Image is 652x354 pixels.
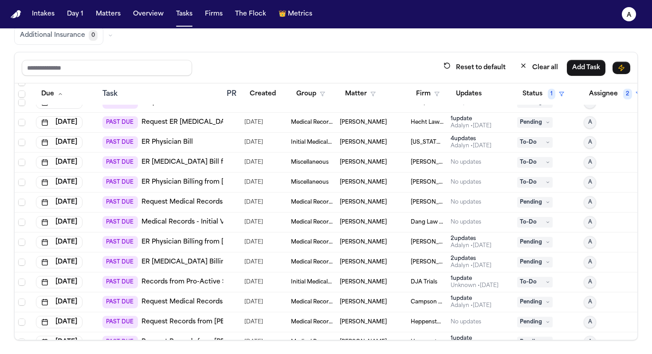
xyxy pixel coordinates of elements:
a: Records from Pro-Active Sports Medicine [STREET_ADDRESS] 91741 [141,278,357,287]
a: Request Medical Records [141,298,223,307]
div: No updates [451,219,481,226]
span: Martello Law Firm [411,259,444,266]
a: ER Physician Billing from [GEOGRAPHIC_DATA] [141,178,291,187]
span: 8/4/2025, 8:27:11 AM [244,176,263,189]
span: Select row [18,299,25,306]
span: Heppenstall & Schultz [411,319,444,326]
span: A [588,199,592,206]
span: Select row [18,199,25,206]
span: Campson & Campson [411,299,444,306]
div: 1 update [451,275,499,282]
span: 8/6/2025, 10:59:14 AM [244,316,263,328]
span: Select row [18,219,25,226]
a: Intakes [28,6,58,22]
span: To-Do [517,217,553,228]
div: 2 update s [451,255,491,262]
span: Initial Medical Records [291,279,333,286]
button: [DATE] [36,176,82,189]
span: Deborah Peterson [340,338,387,346]
button: Reset to default [438,59,511,76]
span: Myles Taylor [340,259,387,266]
span: Pending [517,337,553,347]
button: A [584,296,596,308]
a: ER [MEDICAL_DATA] Billing from [GEOGRAPHIC_DATA] [141,258,317,267]
a: Medical Records - Initial Visit (Pull from Neos) [141,218,287,227]
button: Matters [92,6,124,22]
button: Add Task [567,60,605,76]
span: PAST DUE [102,256,138,268]
span: Albert Le [411,179,444,186]
span: Select row [18,179,25,186]
span: Select row [18,239,25,246]
span: To-Do [517,277,553,287]
span: Medical Records [291,319,333,326]
span: Additional Insurance [20,31,85,40]
button: A [584,216,596,228]
button: crownMetrics [275,6,316,22]
span: A [588,279,592,286]
span: Medical Records [291,299,333,306]
span: 8/6/2025, 10:58:21 AM [244,336,263,348]
span: 0 [89,30,98,41]
button: A [584,176,596,189]
span: 7/30/2025, 7:09:45 AM [244,196,263,208]
span: 7/24/2025, 12:38:03 PM [244,296,263,308]
span: PAST DUE [102,296,138,308]
div: No updates [451,179,481,186]
span: Select row [18,259,25,266]
button: The Flock [232,6,270,22]
span: Dang Law Group [411,219,444,226]
span: Denver Martinez [340,199,387,206]
span: To-Do [517,177,553,188]
button: Additional Insurance0 [14,26,103,45]
span: Irfan Ali [340,179,387,186]
span: Select row [18,319,25,326]
span: Pending [517,237,553,248]
span: 7/11/2025, 7:46:14 AM [244,216,263,228]
button: [DATE] [36,296,82,308]
button: A [584,236,596,248]
span: 7/17/2025, 6:45:59 AM [244,236,263,248]
div: Last updated by Adalyn at 8/4/2025, 3:34:07 PM [451,262,491,269]
span: Deborah Peterson [340,319,387,326]
div: 2 update s [451,235,491,242]
button: Firms [201,6,226,22]
button: Overview [130,6,167,22]
span: Mellissa Gho [340,219,387,226]
span: PAST DUE [102,196,138,208]
button: [DATE] [36,196,82,208]
button: [DATE] [36,236,82,248]
div: No updates [451,199,481,206]
a: Request Medical Records [141,198,223,207]
span: Pending [517,297,553,307]
button: [DATE] [36,276,82,288]
span: Miscellaneous [291,179,329,186]
img: Finch Logo [11,10,21,19]
span: Medical Records [291,338,333,346]
button: A [584,256,596,268]
button: A [584,336,596,348]
button: Tasks [173,6,196,22]
span: A [588,239,592,246]
a: Request Records from [PERSON_NAME] [141,318,268,326]
span: Select row [18,338,25,346]
button: A [584,316,596,328]
button: Immediate Task [613,62,630,74]
span: Select row [18,279,25,286]
div: 1 update [451,335,491,342]
button: A [584,276,596,288]
button: Day 1 [63,6,87,22]
span: Myles Taylor [340,239,387,246]
span: 7/17/2025, 6:46:39 AM [244,256,263,268]
button: [DATE] [36,316,82,328]
span: PAST DUE [102,176,138,189]
span: A [588,338,592,346]
span: Medical Records [291,259,333,266]
span: Medical Records [291,219,333,226]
